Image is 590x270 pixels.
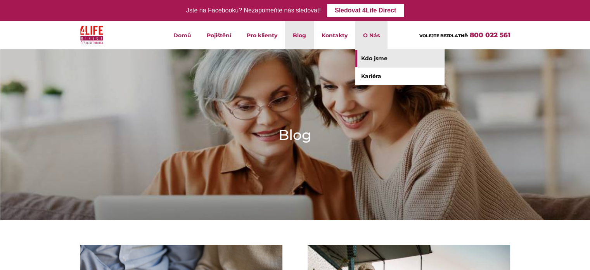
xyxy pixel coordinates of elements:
[314,21,355,49] a: Kontakty
[355,68,445,85] a: Kariéra
[285,21,314,49] a: Blog
[279,125,311,145] h1: Blog
[80,24,104,46] img: 4Life Direct Česká republika logo
[186,5,321,16] div: Jste na Facebooku? Nezapomeňte nás sledovat!
[166,21,199,49] a: Domů
[470,31,510,39] a: 800 022 561
[419,33,468,38] span: VOLEJTE BEZPLATNĚ:
[327,4,404,17] a: Sledovat 4Life Direct
[355,50,445,67] a: Kdo jsme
